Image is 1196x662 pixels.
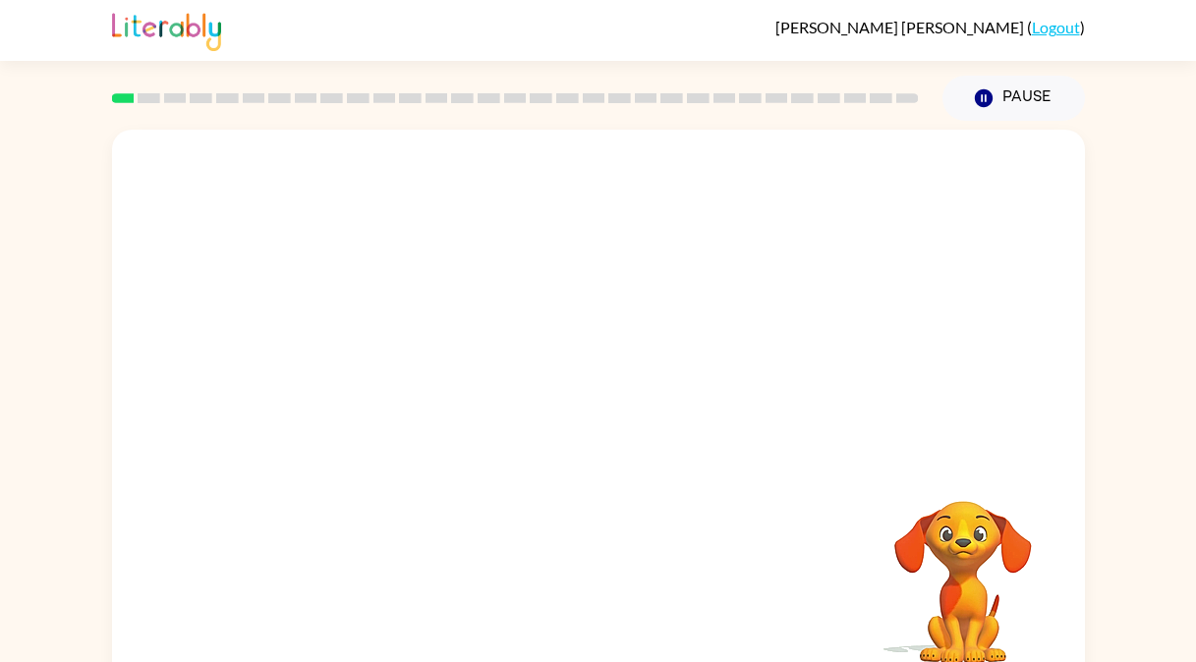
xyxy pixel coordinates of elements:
a: Logout [1032,18,1080,36]
img: Literably [112,8,221,51]
div: ( ) [775,18,1085,36]
span: [PERSON_NAME] [PERSON_NAME] [775,18,1027,36]
button: Pause [942,76,1085,121]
